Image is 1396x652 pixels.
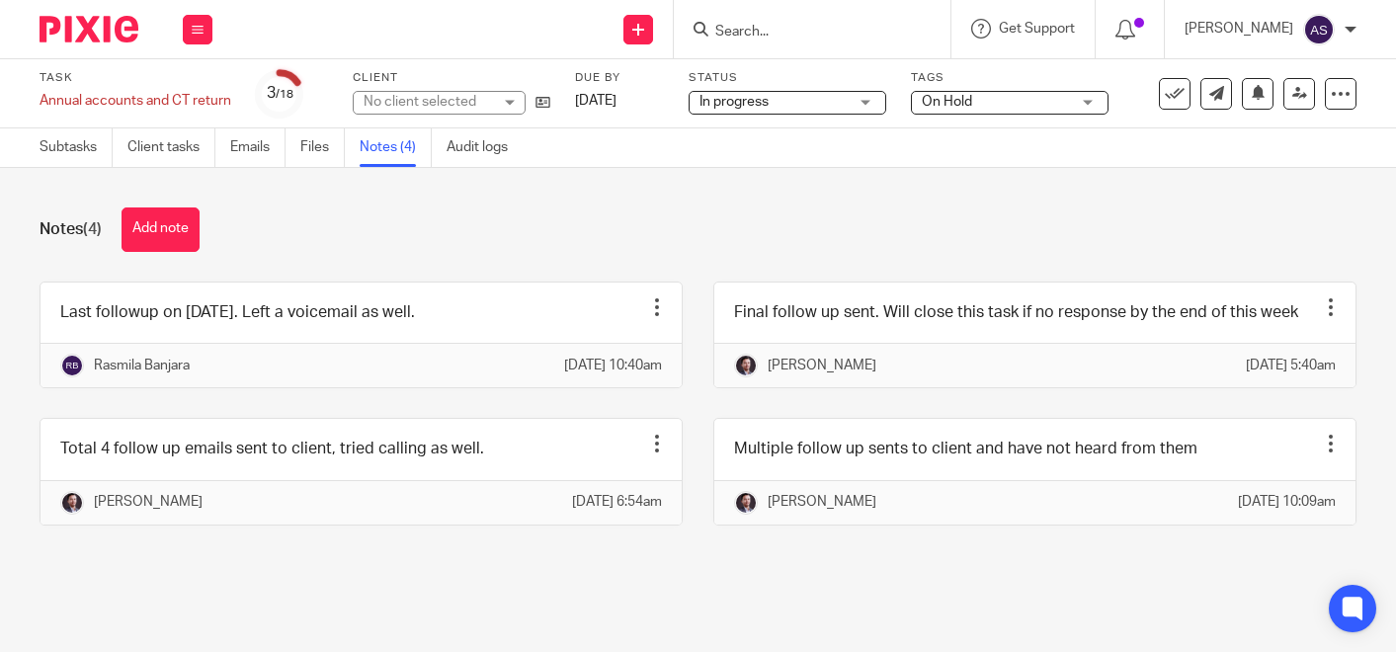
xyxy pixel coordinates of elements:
img: Capture.PNG [60,491,84,515]
p: [DATE] 5:40am [1246,356,1336,375]
p: [PERSON_NAME] [94,492,203,512]
a: Audit logs [447,128,523,167]
span: (4) [83,221,102,237]
div: 3 [267,82,293,105]
p: Rasmila Banjara [94,356,190,375]
a: Client tasks [127,128,215,167]
div: Annual accounts and CT return [40,91,231,111]
label: Status [689,70,886,86]
p: [DATE] 6:54am [572,492,662,512]
label: Client [353,70,550,86]
p: [PERSON_NAME] [768,492,876,512]
span: [DATE] [575,94,616,108]
img: Capture.PNG [734,354,758,377]
small: /18 [276,89,293,100]
p: [DATE] 10:40am [564,356,662,375]
label: Tags [911,70,1109,86]
button: Add note [122,207,200,252]
img: Capture.PNG [734,491,758,515]
span: In progress [699,95,769,109]
span: Get Support [999,22,1075,36]
input: Search [713,24,891,41]
p: [DATE] 10:09am [1238,492,1336,512]
img: Pixie [40,16,138,42]
a: Emails [230,128,286,167]
a: Notes (4) [360,128,432,167]
img: svg%3E [60,354,84,377]
p: [PERSON_NAME] [768,356,876,375]
a: Subtasks [40,128,113,167]
h1: Notes [40,219,102,240]
img: svg%3E [1303,14,1335,45]
label: Due by [575,70,664,86]
p: [PERSON_NAME] [1185,19,1293,39]
label: Task [40,70,231,86]
a: Files [300,128,345,167]
div: No client selected [364,92,492,112]
span: On Hold [922,95,972,109]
